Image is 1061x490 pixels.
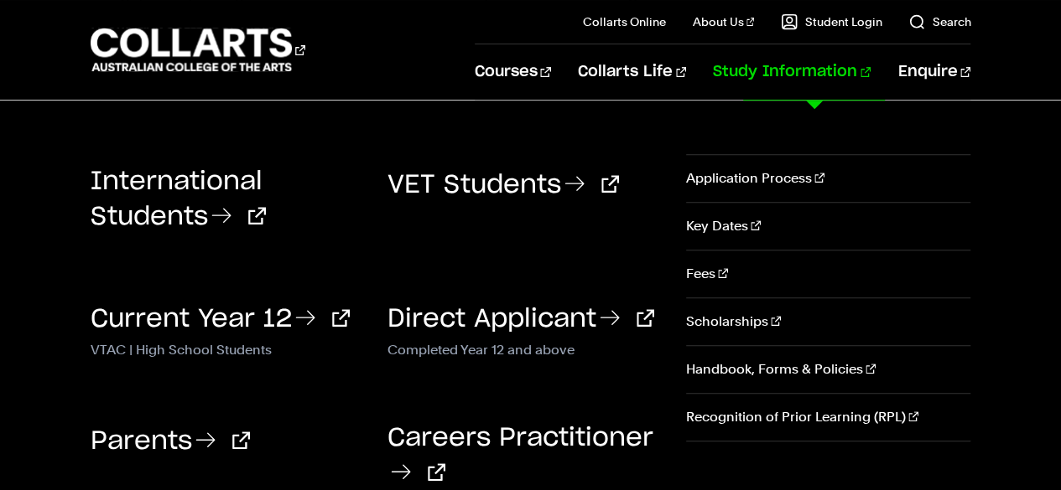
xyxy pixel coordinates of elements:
[897,44,970,100] a: Enquire
[686,394,970,441] a: Recognition of Prior Learning (RPL)
[387,338,659,358] p: Completed Year 12 and above
[781,13,882,30] a: Student Login
[387,307,654,332] a: Direct Applicant
[686,298,970,345] a: Scholarships
[91,429,250,454] a: Parents
[91,26,305,74] div: Go to homepage
[583,13,666,30] a: Collarts Online
[686,203,970,250] a: Key Dates
[387,426,653,486] a: Careers Practitioner
[475,44,551,100] a: Courses
[91,338,362,358] p: VTAC | High School Students
[91,169,266,230] a: International Students
[387,173,619,198] a: VET Students
[686,155,970,202] a: Application Process
[686,346,970,393] a: Handbook, Forms & Policies
[713,44,871,100] a: Study Information
[686,250,970,297] a: Fees
[693,13,755,30] a: About Us
[578,44,686,100] a: Collarts Life
[908,13,970,30] a: Search
[91,307,350,332] a: Current Year 12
